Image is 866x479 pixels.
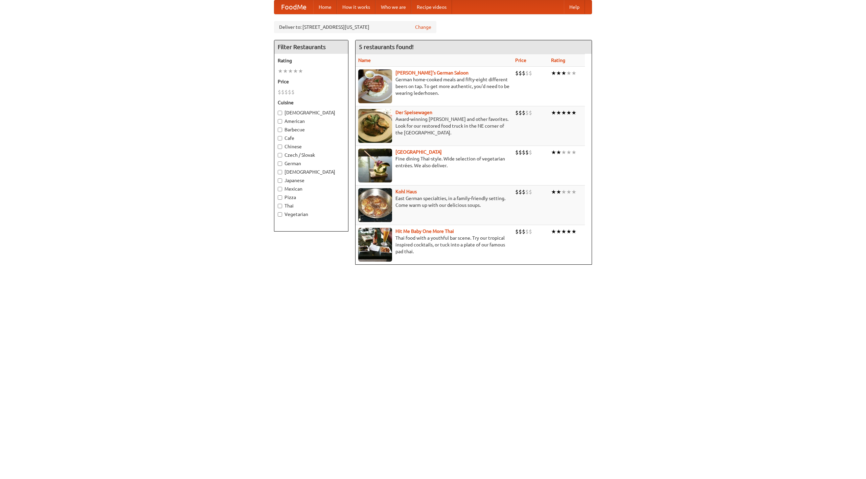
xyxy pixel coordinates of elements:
[529,109,532,116] li: $
[278,160,345,167] label: German
[551,69,556,77] li: ★
[278,143,345,150] label: Chinese
[278,57,345,64] h5: Rating
[284,88,288,96] li: $
[519,109,522,116] li: $
[288,88,291,96] li: $
[515,228,519,235] li: $
[298,67,303,75] li: ★
[556,228,561,235] li: ★
[525,188,529,196] li: $
[551,109,556,116] li: ★
[522,109,525,116] li: $
[571,188,576,196] li: ★
[551,58,565,63] a: Rating
[278,186,345,192] label: Mexican
[525,228,529,235] li: $
[291,88,295,96] li: $
[278,169,345,175] label: [DEMOGRAPHIC_DATA]
[278,119,282,124] input: American
[278,109,345,116] label: [DEMOGRAPHIC_DATA]
[519,228,522,235] li: $
[278,152,345,158] label: Czech / Slovak
[522,188,525,196] li: $
[551,188,556,196] li: ★
[293,67,298,75] li: ★
[283,67,288,75] li: ★
[522,149,525,156] li: $
[358,235,510,255] p: Thai food with a youthful bar scene. Try our tropical inspired cocktails, or tuck into a plate of...
[529,149,532,156] li: $
[519,188,522,196] li: $
[395,110,432,115] b: Der Speisewagen
[278,204,282,208] input: Thai
[515,109,519,116] li: $
[278,178,282,183] input: Japanese
[566,69,571,77] li: ★
[519,69,522,77] li: $
[515,69,519,77] li: $
[561,149,566,156] li: ★
[278,111,282,115] input: [DEMOGRAPHIC_DATA]
[278,136,282,140] input: Cafe
[566,188,571,196] li: ★
[375,0,411,14] a: Who we are
[278,145,282,149] input: Chinese
[566,149,571,156] li: ★
[556,188,561,196] li: ★
[278,170,282,174] input: [DEMOGRAPHIC_DATA]
[529,69,532,77] li: $
[358,188,392,222] img: kohlhaus.jpg
[561,109,566,116] li: ★
[278,202,345,209] label: Thai
[278,118,345,125] label: American
[278,211,345,218] label: Vegetarian
[415,24,431,30] a: Change
[395,189,417,194] a: Kohl Haus
[556,149,561,156] li: ★
[566,109,571,116] li: ★
[522,228,525,235] li: $
[395,149,442,155] b: [GEOGRAPHIC_DATA]
[358,228,392,262] img: babythai.jpg
[411,0,452,14] a: Recipe videos
[571,228,576,235] li: ★
[551,149,556,156] li: ★
[358,195,510,209] p: East German specialties, in a family-friendly setting. Come warm up with our delicious soups.
[561,228,566,235] li: ★
[278,135,345,141] label: Cafe
[274,21,436,33] div: Deliver to: [STREET_ADDRESS][US_STATE]
[515,58,526,63] a: Price
[278,177,345,184] label: Japanese
[556,109,561,116] li: ★
[571,149,576,156] li: ★
[358,149,392,182] img: satay.jpg
[337,0,375,14] a: How it works
[278,153,282,157] input: Czech / Slovak
[278,88,281,96] li: $
[564,0,585,14] a: Help
[571,109,576,116] li: ★
[551,228,556,235] li: ★
[525,69,529,77] li: $
[358,109,392,143] img: speisewagen.jpg
[278,126,345,133] label: Barbecue
[556,69,561,77] li: ★
[358,76,510,96] p: German home-cooked meals and fifty-eight different beers on tap. To get more authentic, you'd nee...
[566,228,571,235] li: ★
[278,194,345,201] label: Pizza
[529,188,532,196] li: $
[571,69,576,77] li: ★
[395,70,469,75] a: [PERSON_NAME]'s German Saloon
[278,78,345,85] h5: Price
[358,58,371,63] a: Name
[278,99,345,106] h5: Cuisine
[278,161,282,166] input: German
[561,188,566,196] li: ★
[525,149,529,156] li: $
[395,228,454,234] a: Hit Me Baby One More Thai
[515,188,519,196] li: $
[278,128,282,132] input: Barbecue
